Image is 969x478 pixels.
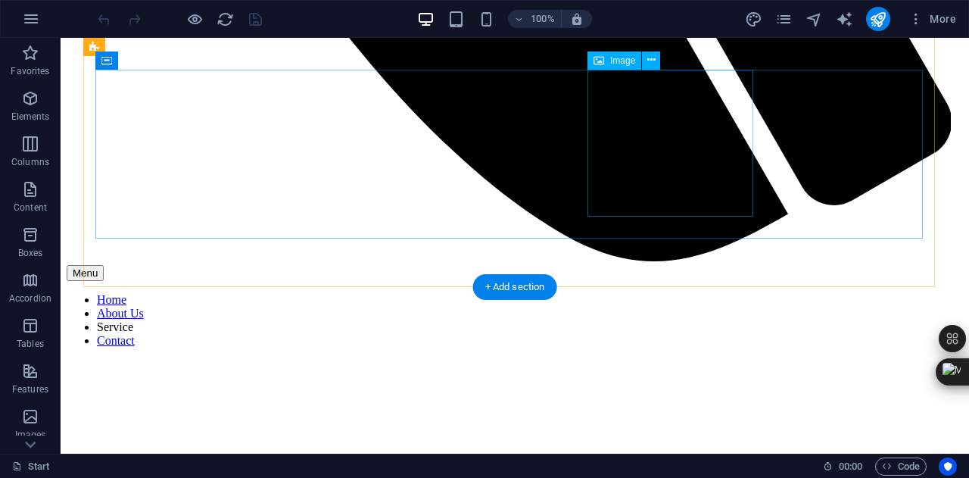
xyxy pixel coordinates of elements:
button: More [902,7,962,31]
button: 100% [508,10,562,28]
h6: Session time [823,458,863,476]
p: Accordion [9,292,51,305]
button: design [745,10,763,28]
span: More [908,11,956,27]
i: Reload page [217,11,234,28]
span: Code [882,458,920,476]
span: 00 00 [839,458,862,476]
button: Click here to leave preview mode and continue editing [185,10,204,28]
p: Favorites [11,65,49,77]
a: Click to cancel selection. Double-click to open Pages [12,458,50,476]
button: navigator [805,10,824,28]
p: Elements [11,111,50,123]
button: text_generator [836,10,854,28]
i: Design (Ctrl+Alt+Y) [745,11,762,28]
button: pages [775,10,793,28]
i: On resize automatically adjust zoom level to fit chosen device. [570,12,584,26]
p: Images [15,429,46,441]
i: Navigator [805,11,823,28]
i: AI Writer [836,11,853,28]
p: Columns [11,156,49,168]
span: Image [610,56,635,65]
button: Usercentrics [939,458,957,476]
p: Tables [17,338,44,350]
button: Code [875,458,927,476]
h6: 100% [531,10,555,28]
i: Pages (Ctrl+Alt+S) [775,11,793,28]
p: Features [12,383,48,395]
span: : [849,461,852,472]
button: publish [866,7,890,31]
div: + Add section [473,274,557,300]
p: Content [14,202,47,214]
p: Boxes [18,247,43,259]
i: Publish [869,11,886,28]
button: reload [216,10,234,28]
